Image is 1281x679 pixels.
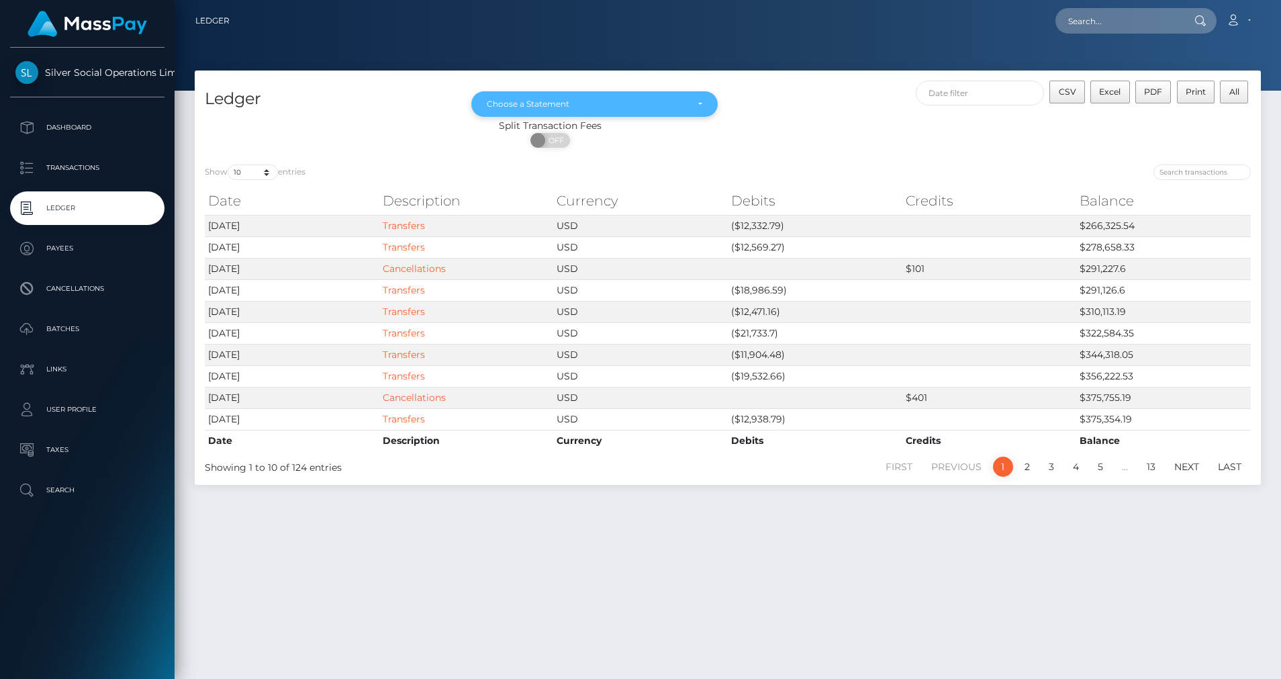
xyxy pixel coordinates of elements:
[205,279,379,301] td: [DATE]
[383,370,425,382] a: Transfers
[379,430,554,451] th: Description
[1076,387,1251,408] td: $375,755.19
[205,258,379,279] td: [DATE]
[205,408,379,430] td: [DATE]
[487,99,687,109] div: Choose a Statement
[1167,457,1206,477] a: Next
[10,353,164,386] a: Links
[1186,87,1206,97] span: Print
[1076,344,1251,365] td: $344,318.05
[1076,322,1251,344] td: $322,584.35
[383,241,425,253] a: Transfers
[15,238,159,259] p: Payees
[15,158,159,178] p: Transactions
[205,344,379,365] td: [DATE]
[15,118,159,138] p: Dashboard
[902,387,1077,408] td: $401
[728,408,902,430] td: ($12,938.79)
[10,66,164,79] span: Silver Social Operations Limited
[205,87,451,111] h4: Ledger
[15,440,159,460] p: Taxes
[728,322,902,344] td: ($21,733.7)
[553,215,728,236] td: USD
[10,433,164,467] a: Taxes
[228,165,278,180] select: Showentries
[10,393,164,426] a: User Profile
[10,232,164,265] a: Payees
[1153,165,1251,180] input: Search transactions
[205,236,379,258] td: [DATE]
[15,61,38,84] img: Silver Social Operations Limited
[205,301,379,322] td: [DATE]
[15,198,159,218] p: Ledger
[10,151,164,185] a: Transactions
[553,187,728,214] th: Currency
[1049,81,1085,103] button: CSV
[728,279,902,301] td: ($18,986.59)
[383,306,425,318] a: Transfers
[1211,457,1249,477] a: Last
[10,312,164,346] a: Batches
[553,236,728,258] td: USD
[553,301,728,322] td: USD
[383,327,425,339] a: Transfers
[383,392,446,404] a: Cancellations
[553,408,728,430] td: USD
[1017,457,1037,477] a: 2
[195,119,906,133] div: Split Transaction Fees
[15,359,159,379] p: Links
[1076,301,1251,322] td: $310,113.19
[205,455,629,475] div: Showing 1 to 10 of 124 entries
[1059,87,1076,97] span: CSV
[728,301,902,322] td: ($12,471.16)
[1220,81,1248,103] button: All
[553,430,728,451] th: Currency
[916,81,1044,105] input: Date filter
[10,473,164,507] a: Search
[15,400,159,420] p: User Profile
[471,91,718,117] button: Choose a Statement
[15,319,159,339] p: Batches
[728,365,902,387] td: ($19,532.66)
[1041,457,1061,477] a: 3
[1099,87,1121,97] span: Excel
[553,387,728,408] td: USD
[205,215,379,236] td: [DATE]
[205,430,379,451] th: Date
[902,187,1077,214] th: Credits
[728,344,902,365] td: ($11,904.48)
[902,258,1077,279] td: $101
[553,322,728,344] td: USD
[728,187,902,214] th: Debits
[10,111,164,144] a: Dashboard
[1076,236,1251,258] td: $278,658.33
[1076,279,1251,301] td: $291,126.6
[383,263,446,275] a: Cancellations
[15,480,159,500] p: Search
[383,220,425,232] a: Transfers
[1135,81,1172,103] button: PDF
[15,279,159,299] p: Cancellations
[1076,187,1251,214] th: Balance
[728,430,902,451] th: Debits
[1090,457,1110,477] a: 5
[1076,430,1251,451] th: Balance
[728,236,902,258] td: ($12,569.27)
[10,272,164,306] a: Cancellations
[205,187,379,214] th: Date
[205,322,379,344] td: [DATE]
[538,133,571,148] span: OFF
[1076,215,1251,236] td: $266,325.54
[10,191,164,225] a: Ledger
[553,344,728,365] td: USD
[1177,81,1215,103] button: Print
[553,365,728,387] td: USD
[205,165,305,180] label: Show entries
[993,457,1013,477] a: 1
[1055,8,1182,34] input: Search...
[1090,81,1130,103] button: Excel
[195,7,230,35] a: Ledger
[902,430,1077,451] th: Credits
[383,413,425,425] a: Transfers
[728,215,902,236] td: ($12,332.79)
